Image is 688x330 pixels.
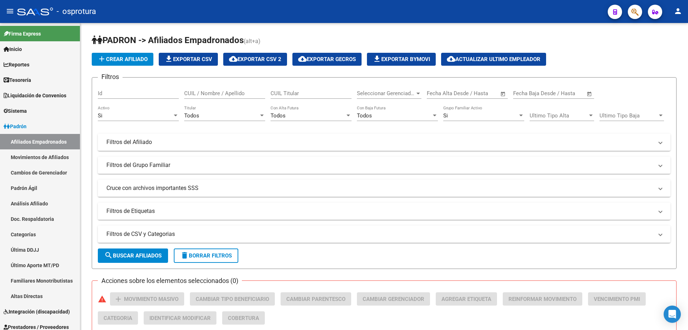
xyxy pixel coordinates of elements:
[508,296,577,302] span: Reinformar Movimiento
[4,30,41,38] span: Firma Express
[184,112,199,119] span: Todos
[222,311,265,325] button: Cobertura
[223,53,287,66] button: Exportar CSV 2
[106,161,653,169] mat-panel-title: Filtros del Grupo Familiar
[441,53,546,66] button: Actualizar ultimo Empleador
[97,56,148,62] span: Crear Afiliado
[4,107,27,115] span: Sistema
[503,292,582,306] button: Reinformar Movimiento
[144,311,216,325] button: Identificar Modificar
[357,112,372,119] span: Todos
[599,112,658,119] span: Ultimo Tipo Baja
[106,207,653,215] mat-panel-title: Filtros de Etiquetas
[530,112,588,119] span: Ultimo Tipo Alta
[97,55,106,63] mat-icon: add
[281,292,351,306] button: Cambiar Parentesco
[92,53,153,66] button: Crear Afiliado
[98,295,106,303] mat-icon: warning
[98,248,168,263] button: Buscar Afiliados
[357,292,430,306] button: Cambiar Gerenciador
[196,296,269,302] span: Cambiar Tipo Beneficiario
[104,315,132,321] span: Categoria
[594,296,640,302] span: Vencimiento PMI
[443,112,448,119] span: Si
[373,56,430,62] span: Exportar Bymovi
[104,252,162,259] span: Buscar Afiliados
[462,90,497,97] input: Fecha fin
[106,230,653,238] mat-panel-title: Filtros de CSV y Categorias
[98,134,670,151] mat-expansion-panel-header: Filtros del Afiliado
[436,292,497,306] button: Agregar Etiqueta
[98,226,670,243] mat-expansion-panel-header: Filtros de CSV y Categorias
[447,55,455,63] mat-icon: cloud_download
[4,122,27,130] span: Padrón
[98,276,242,286] h3: Acciones sobre los elementos seleccionados (0)
[298,56,356,62] span: Exportar GECROS
[98,112,102,119] span: Si
[106,184,653,192] mat-panel-title: Cruce con archivos importantes SSS
[4,76,31,84] span: Tesorería
[363,296,424,302] span: Cambiar Gerenciador
[229,56,281,62] span: Exportar CSV 2
[4,92,66,99] span: Liquidación de Convenios
[57,4,96,19] span: - osprotura
[447,56,540,62] span: Actualizar ultimo Empleador
[292,53,362,66] button: Exportar GECROS
[6,7,14,15] mat-icon: menu
[664,306,681,323] div: Open Intercom Messenger
[674,7,682,15] mat-icon: person
[549,90,583,97] input: Fecha fin
[228,315,259,321] span: Cobertura
[98,157,670,174] mat-expansion-panel-header: Filtros del Grupo Familiar
[98,311,138,325] button: Categoria
[124,296,178,302] span: Movimiento Masivo
[4,308,70,316] span: Integración (discapacidad)
[106,138,653,146] mat-panel-title: Filtros del Afiliado
[104,251,113,260] mat-icon: search
[180,252,232,259] span: Borrar Filtros
[427,90,456,97] input: Fecha inicio
[586,90,594,98] button: Open calendar
[298,55,307,63] mat-icon: cloud_download
[244,38,261,45] span: (alt+a)
[367,53,436,66] button: Exportar Bymovi
[174,248,238,263] button: Borrar Filtros
[513,90,542,97] input: Fecha inicio
[110,292,184,306] button: Movimiento Masivo
[159,53,218,66] button: Exportar CSV
[180,251,189,260] mat-icon: delete
[588,292,646,306] button: Vencimiento PMI
[164,55,173,63] mat-icon: file_download
[357,90,415,97] span: Seleccionar Gerenciador
[499,90,507,98] button: Open calendar
[114,295,123,303] mat-icon: add
[98,180,670,197] mat-expansion-panel-header: Cruce con archivos importantes SSS
[98,203,670,220] mat-expansion-panel-header: Filtros de Etiquetas
[4,45,22,53] span: Inicio
[164,56,212,62] span: Exportar CSV
[441,296,491,302] span: Agregar Etiqueta
[286,296,345,302] span: Cambiar Parentesco
[229,55,238,63] mat-icon: cloud_download
[92,35,244,45] span: PADRON -> Afiliados Empadronados
[190,292,275,306] button: Cambiar Tipo Beneficiario
[149,315,211,321] span: Identificar Modificar
[271,112,286,119] span: Todos
[4,61,29,69] span: Reportes
[373,55,381,63] mat-icon: file_download
[98,72,123,82] h3: Filtros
